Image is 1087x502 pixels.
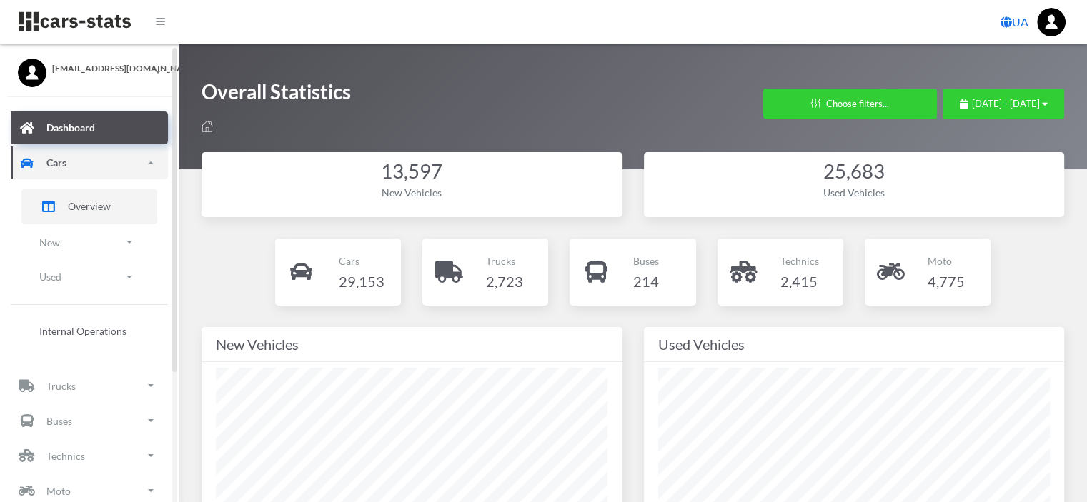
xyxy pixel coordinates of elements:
img: ... [1037,8,1066,36]
h4: 4,775 [928,270,965,293]
a: [EMAIL_ADDRESS][DOMAIN_NAME] [18,59,161,75]
div: Used Vehicles [658,185,1051,200]
p: Moto [928,252,965,270]
a: Overview [21,189,157,224]
div: 25,683 [658,158,1051,186]
p: Buses [46,412,72,430]
h4: 214 [633,270,659,293]
a: Used [21,261,157,293]
a: Cars [11,146,168,179]
p: Used [39,268,61,286]
p: Cars [46,154,66,171]
p: Buses [633,252,659,270]
p: Cars [338,252,384,270]
p: Technics [46,447,85,465]
a: Trucks [11,369,168,402]
a: New [21,226,157,258]
h1: Overall Statistics [202,79,351,112]
a: Internal Operations [21,316,157,346]
p: New [39,234,60,251]
h4: 2,723 [486,270,523,293]
div: New Vehicles [216,333,608,356]
p: Dashboard [46,119,95,136]
span: Internal Operations [39,323,126,338]
a: Dashboard [11,111,168,144]
h4: 29,153 [338,270,384,293]
button: [DATE] - [DATE] [943,89,1064,119]
h4: 2,415 [780,270,819,293]
a: UA [995,8,1034,36]
p: Trucks [46,377,76,395]
div: 13,597 [216,158,608,186]
p: Moto [46,482,71,500]
button: Choose filters... [763,89,937,119]
img: navbar brand [18,11,132,33]
a: Buses [11,404,168,437]
p: Technics [780,252,819,270]
div: Used Vehicles [658,333,1051,356]
p: Trucks [486,252,523,270]
span: Overview [68,199,111,214]
a: Technics [11,439,168,472]
span: [DATE] - [DATE] [972,98,1040,109]
div: New Vehicles [216,185,608,200]
span: [EMAIL_ADDRESS][DOMAIN_NAME] [52,62,161,75]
